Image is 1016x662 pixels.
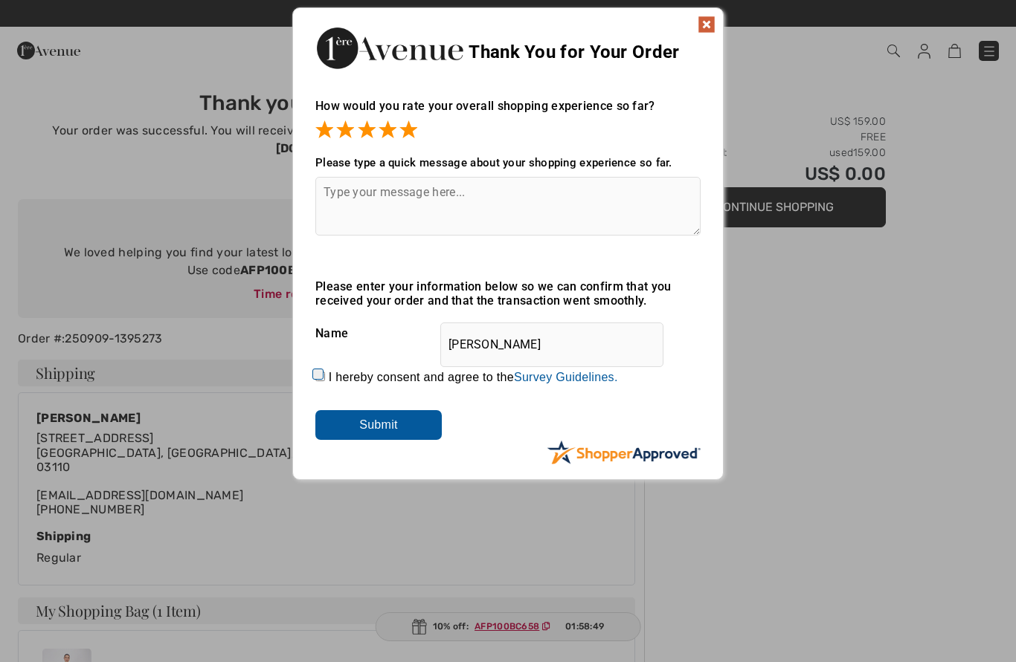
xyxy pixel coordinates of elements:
[698,16,716,33] img: x
[315,410,442,440] input: Submit
[315,156,701,169] div: Please type a quick message about your shopping experience so far.
[469,42,679,62] span: Thank You for Your Order
[514,371,618,383] a: Survey Guidelines.
[315,84,701,141] div: How would you rate your overall shopping experience so far?
[315,279,701,308] div: Please enter your information below so we can confirm that you received your order and that the t...
[315,23,464,73] img: Thank You for Your Order
[329,371,618,384] label: I hereby consent and agree to the
[315,315,701,352] div: Name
